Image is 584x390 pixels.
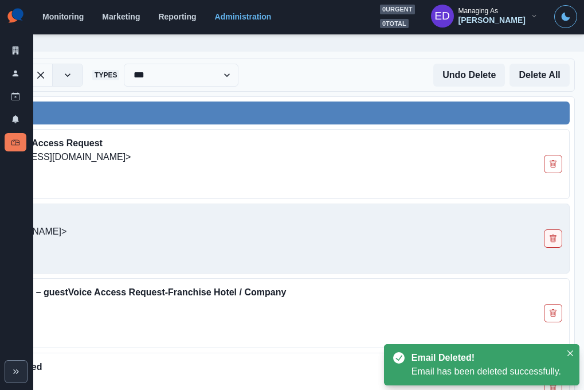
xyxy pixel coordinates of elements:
[102,12,140,21] a: Marketing
[433,64,505,87] button: Undo Delete
[5,360,28,383] button: Expand
[554,5,577,28] button: Toggle Mode
[411,365,561,379] div: Email has been deleted successfully.
[158,12,196,21] a: Reporting
[544,304,562,322] button: Delete Email
[5,64,26,83] a: Users
[92,70,119,80] span: Types
[380,19,409,29] span: 0 total
[458,7,498,15] div: Managing As
[544,229,562,248] button: Delete Email
[42,12,84,21] a: Monitoring
[215,12,272,21] a: Administration
[32,66,50,84] div: Clear selected options
[5,110,26,128] a: Notifications
[422,5,547,28] button: Managing As[PERSON_NAME]
[5,133,26,151] a: Inbox
[5,41,26,60] a: Clients
[5,87,26,106] a: Draft Posts
[411,351,556,365] div: Email Deleted!
[563,346,577,360] button: Close
[458,15,526,25] div: [PERSON_NAME]
[380,5,415,14] span: 0 urgent
[509,64,569,87] button: Delete All
[544,155,562,173] button: Delete Email
[434,2,450,30] div: Elizabeth Dempsey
